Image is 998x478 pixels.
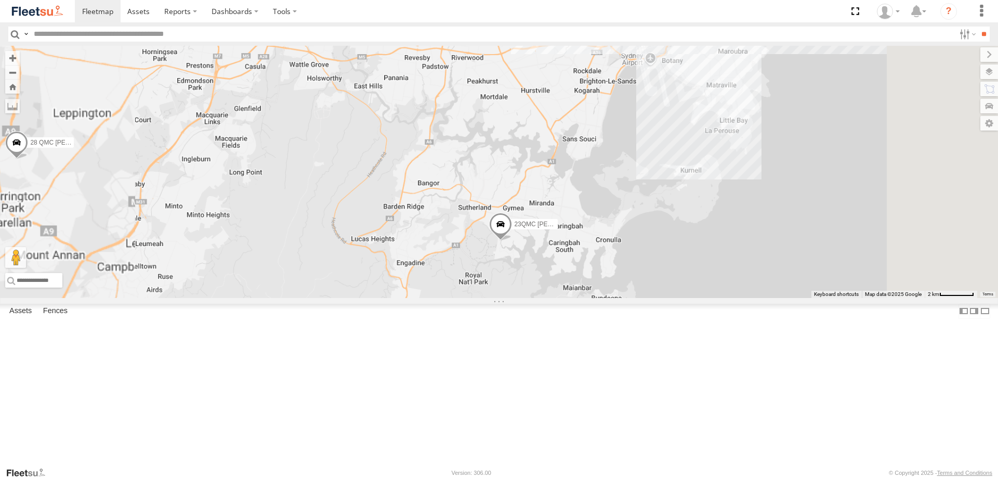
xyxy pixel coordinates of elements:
label: Dock Summary Table to the Right [969,304,979,319]
button: Drag Pegman onto the map to open Street View [5,247,26,268]
label: Hide Summary Table [980,304,990,319]
span: 23QMC [PERSON_NAME] [514,220,588,227]
a: Terms and Conditions [937,470,992,476]
div: © Copyright 2025 - [889,470,992,476]
button: Zoom in [5,51,20,65]
label: Assets [4,304,37,318]
img: fleetsu-logo-horizontal.svg [10,4,64,18]
div: Version: 306.00 [452,470,491,476]
label: Search Filter Options [955,27,978,42]
i: ? [940,3,957,20]
button: Map Scale: 2 km per 63 pixels [925,291,977,298]
span: Map data ©2025 Google [865,291,922,297]
label: Measure [5,99,20,113]
span: 2 km [928,291,939,297]
a: Terms [982,292,993,296]
label: Map Settings [980,116,998,131]
button: Zoom Home [5,80,20,94]
label: Search Query [22,27,30,42]
button: Zoom out [5,65,20,80]
div: Jackson Harris [873,4,903,19]
a: Visit our Website [6,468,54,478]
span: 28 QMC [PERSON_NAME] [30,139,107,146]
label: Fences [38,304,73,318]
label: Dock Summary Table to the Left [958,304,969,319]
button: Keyboard shortcuts [814,291,859,298]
